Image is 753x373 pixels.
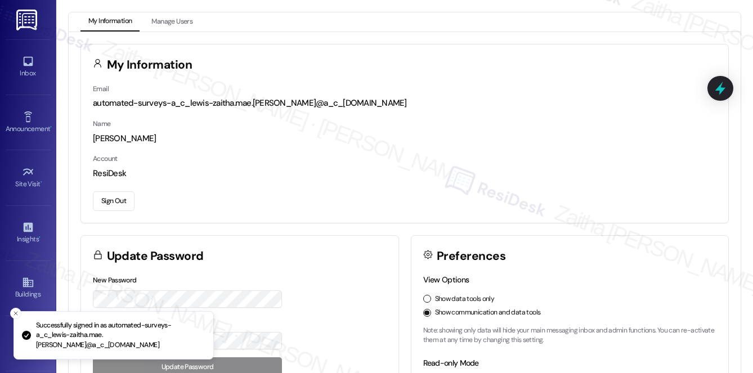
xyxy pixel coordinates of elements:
label: New Password [93,276,137,285]
a: Buildings [6,273,51,303]
p: Note: showing only data will hide your main messaging inbox and admin functions. You can re-activ... [423,326,717,345]
label: Email [93,84,109,93]
h3: Preferences [437,250,505,262]
label: Show communication and data tools [435,308,541,318]
img: ResiDesk Logo [16,10,39,30]
button: My Information [80,12,140,32]
button: Manage Users [144,12,200,32]
div: automated-surveys-a_c_lewis-zaitha.mae.[PERSON_NAME]@a_c_[DOMAIN_NAME] [93,97,716,109]
span: • [50,123,52,131]
span: • [39,233,41,241]
a: Inbox [6,52,51,82]
span: • [41,178,42,186]
a: Leads [6,329,51,359]
p: Successfully signed in as automated-surveys-a_c_lewis-zaitha.mae.[PERSON_NAME]@a_c_[DOMAIN_NAME] [36,321,204,350]
div: [PERSON_NAME] [93,133,716,145]
button: Sign Out [93,191,135,211]
button: Close toast [10,308,21,319]
h3: My Information [107,59,192,71]
label: Account [93,154,118,163]
a: Site Visit • [6,163,51,193]
label: Show data tools only [435,294,495,304]
div: ResiDesk [93,168,716,179]
label: Name [93,119,111,128]
h3: Update Password [107,250,204,262]
a: Insights • [6,218,51,248]
label: View Options [423,275,469,285]
label: Read-only Mode [423,358,479,368]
